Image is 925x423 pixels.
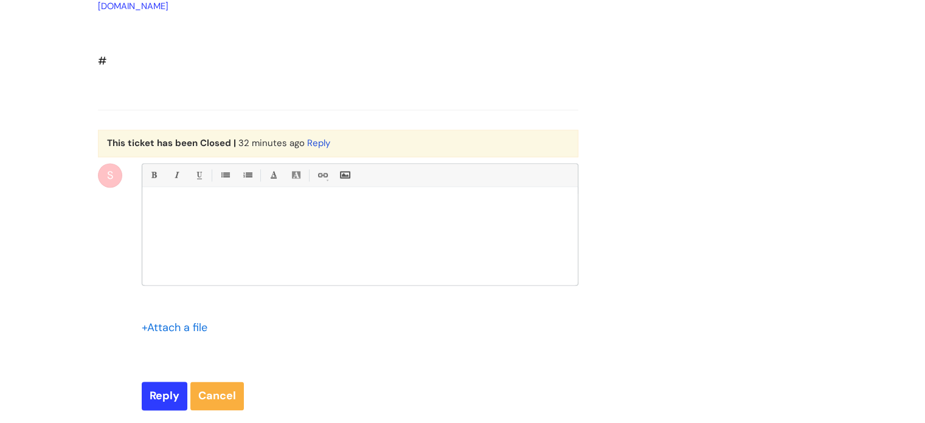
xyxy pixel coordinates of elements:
a: 1. Ordered List (Ctrl-Shift-8) [240,167,255,183]
a: Underline(Ctrl-U) [191,167,206,183]
div: S [98,163,122,187]
a: Italic (Ctrl-I) [168,167,184,183]
span: Fri, 15 Aug, 2025 at 1:23 PM [238,137,305,149]
a: • Unordered List (Ctrl-Shift-7) [217,167,232,183]
a: Reply [307,137,330,149]
a: Link [314,167,330,183]
span: + [142,320,147,335]
a: Insert Image... [337,167,352,183]
input: Reply [142,382,187,410]
a: Back Color [288,167,303,183]
a: Bold (Ctrl-B) [146,167,161,183]
div: Attach a file [142,318,215,337]
a: Cancel [190,382,244,410]
b: This ticket has been Closed | [107,137,236,149]
a: Font Color [266,167,281,183]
